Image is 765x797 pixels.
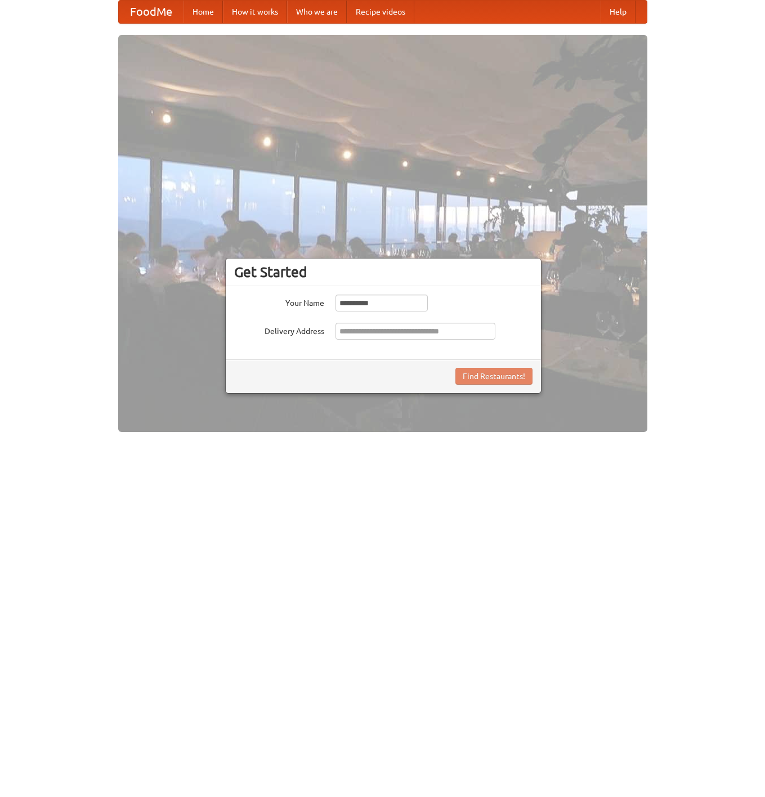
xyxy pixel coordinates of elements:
[347,1,414,23] a: Recipe videos
[184,1,223,23] a: Home
[601,1,636,23] a: Help
[455,368,533,385] button: Find Restaurants!
[287,1,347,23] a: Who we are
[119,1,184,23] a: FoodMe
[234,264,533,280] h3: Get Started
[223,1,287,23] a: How it works
[234,323,324,337] label: Delivery Address
[234,295,324,309] label: Your Name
